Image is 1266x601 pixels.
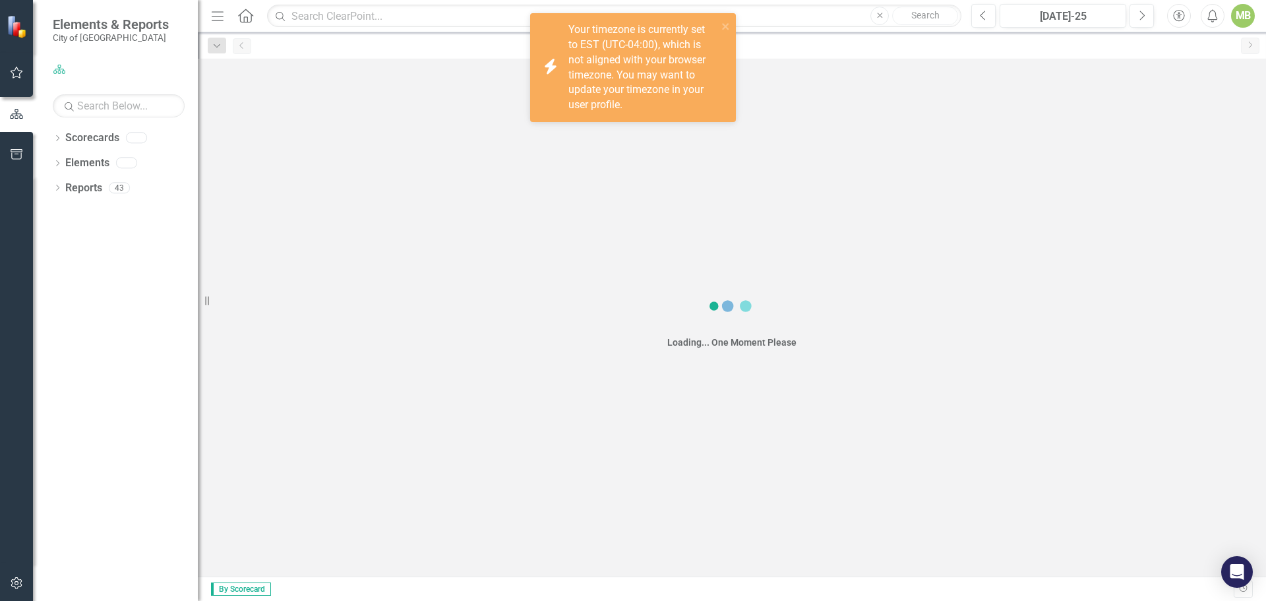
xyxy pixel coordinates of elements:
[892,7,958,25] button: Search
[1231,4,1255,28] button: MB
[53,94,185,117] input: Search Below...
[211,583,271,596] span: By Scorecard
[65,131,119,146] a: Scorecards
[911,10,940,20] span: Search
[53,16,169,32] span: Elements & Reports
[1004,9,1122,24] div: [DATE]-25
[267,5,961,28] input: Search ClearPoint...
[667,336,797,349] div: Loading... One Moment Please
[65,181,102,196] a: Reports
[109,182,130,193] div: 43
[568,22,717,113] div: Your timezone is currently set to EST (UTC-04:00), which is not aligned with your browser timezon...
[721,18,731,34] button: close
[7,15,30,38] img: ClearPoint Strategy
[1221,556,1253,588] div: Open Intercom Messenger
[1000,4,1126,28] button: [DATE]-25
[53,32,169,43] small: City of [GEOGRAPHIC_DATA]
[65,156,109,171] a: Elements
